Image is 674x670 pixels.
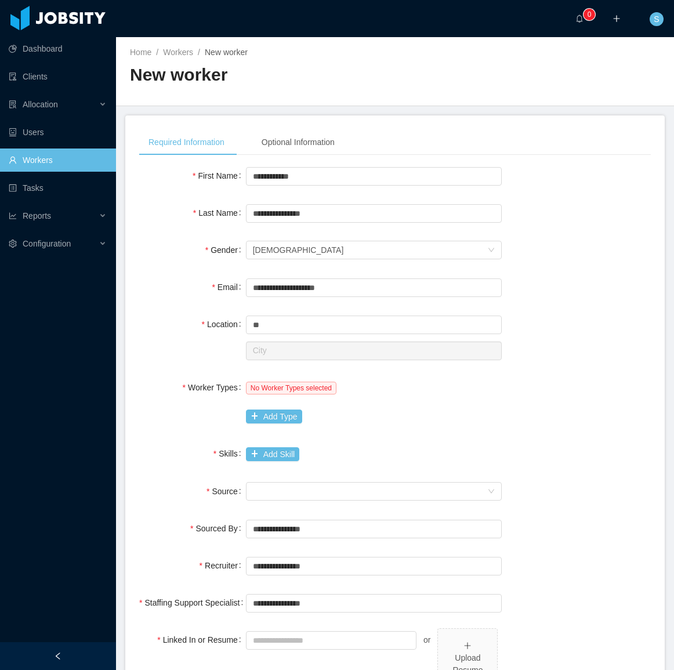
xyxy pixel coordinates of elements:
[246,410,302,423] button: icon: plusAdd Type
[156,48,158,57] span: /
[416,628,438,651] div: or
[463,642,472,650] i: icon: plus
[9,65,107,88] a: icon: auditClients
[9,37,107,60] a: icon: pie-chartDashboard
[190,524,246,533] label: Sourced By
[205,48,248,57] span: New worker
[213,449,246,458] label: Skills
[613,15,621,23] i: icon: plus
[206,487,246,496] label: Source
[9,100,17,108] i: icon: solution
[139,598,248,607] label: Staffing Support Specialist
[9,149,107,172] a: icon: userWorkers
[9,212,17,220] i: icon: line-chart
[130,48,151,57] a: Home
[246,631,416,650] input: Linked In or Resume
[212,283,245,292] label: Email
[157,635,246,644] label: Linked In or Resume
[252,129,344,155] div: Optional Information
[163,48,193,57] a: Workers
[9,121,107,144] a: icon: robotUsers
[193,171,246,180] label: First Name
[246,447,299,461] button: icon: plusAdd Skill
[23,100,58,109] span: Allocation
[575,15,584,23] i: icon: bell
[246,382,336,394] span: No Worker Types selected
[246,167,502,186] input: First Name
[246,278,502,297] input: Email
[23,239,71,248] span: Configuration
[183,383,246,392] label: Worker Types
[253,241,344,259] div: Male
[139,129,234,155] div: Required Information
[23,211,51,220] span: Reports
[246,204,502,223] input: Last Name
[201,320,245,329] label: Location
[9,240,17,248] i: icon: setting
[9,176,107,200] a: icon: profileTasks
[193,208,246,218] label: Last Name
[488,247,495,255] i: icon: down
[130,63,395,87] h2: New worker
[654,12,659,26] span: S
[205,245,246,255] label: Gender
[584,9,595,20] sup: 0
[200,561,246,570] label: Recruiter
[198,48,200,57] span: /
